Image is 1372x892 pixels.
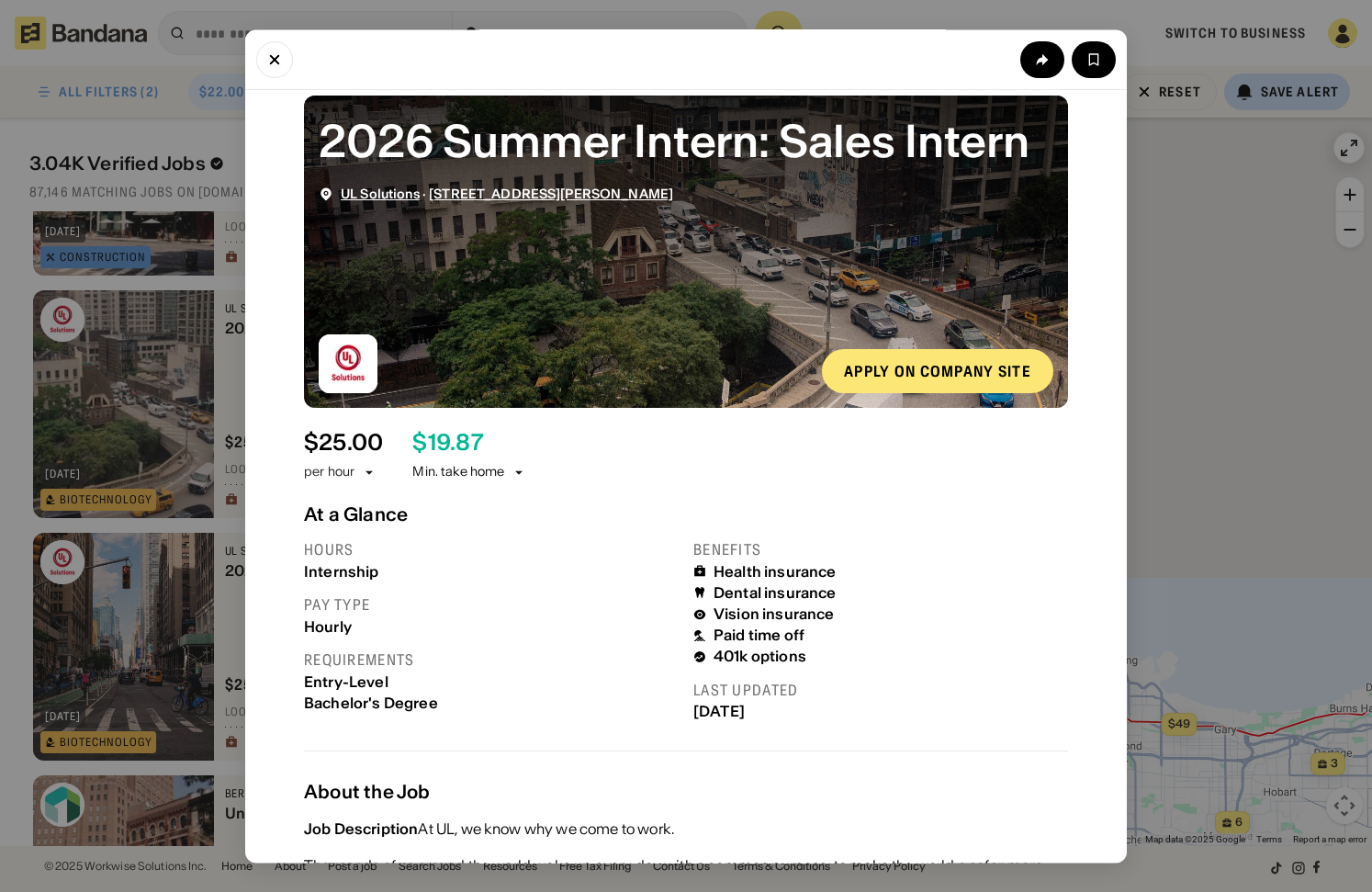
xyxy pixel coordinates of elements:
[304,539,679,559] div: Hours
[256,40,293,77] button: Close
[714,648,806,665] div: 401k options
[412,463,526,481] div: Min. take home
[412,429,483,456] div: $ 19.87
[304,617,679,635] div: Hourly
[304,502,1068,525] div: At a Glance
[429,185,673,201] span: [STREET_ADDRESS][PERSON_NAME]
[714,583,837,601] div: Dental insurance
[304,429,383,456] div: $ 25.00
[304,594,679,614] div: Pay type
[304,819,418,837] div: Job Description
[341,186,673,201] div: ·
[714,562,837,580] div: Health insurance
[304,463,354,481] div: per hour
[304,649,679,669] div: Requirements
[319,109,1053,171] div: 2026 Summer Intern: Sales Intern
[304,817,674,839] div: At UL, we know why we come to work.
[844,363,1031,378] div: Apply on company site
[714,605,835,623] div: Vision insurance
[693,539,1068,559] div: Benefits
[714,627,804,644] div: Paid time off
[304,562,679,580] div: Internship
[341,185,420,201] span: UL Solutions
[319,333,377,392] img: UL Solutions logo
[304,694,679,711] div: Bachelor's Degree
[304,672,679,690] div: Entry-Level
[693,703,1068,720] div: [DATE]
[693,680,1068,699] div: Last updated
[304,780,1068,802] div: About the Job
